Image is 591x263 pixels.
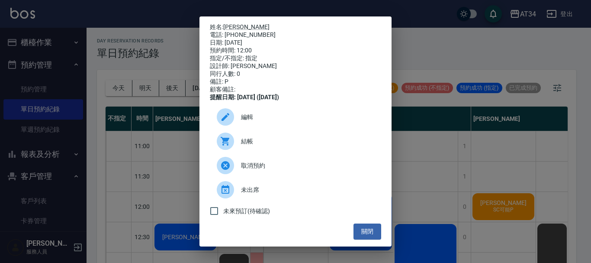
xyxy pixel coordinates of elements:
[210,153,381,178] div: 取消預約
[223,207,270,216] span: 未來預訂(待確認)
[210,62,381,70] div: 設計師: [PERSON_NAME]
[241,137,374,146] span: 結帳
[223,23,270,30] a: [PERSON_NAME]
[210,47,381,55] div: 預約時間: 12:00
[210,55,381,62] div: 指定/不指定: 指定
[210,39,381,47] div: 日期: [DATE]
[210,129,381,153] a: 結帳
[241,185,374,195] span: 未出席
[210,23,381,31] p: 姓名:
[210,94,381,101] div: 提醒日期: [DATE] ([DATE])
[353,224,381,240] button: 關閉
[210,86,381,94] div: 顧客備註:
[210,70,381,78] div: 同行人數: 0
[241,113,374,122] span: 編輯
[210,31,381,39] div: 電話: [PHONE_NUMBER]
[210,78,381,86] div: 備註: P
[241,161,374,170] span: 取消預約
[210,178,381,202] div: 未出席
[210,105,381,129] div: 編輯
